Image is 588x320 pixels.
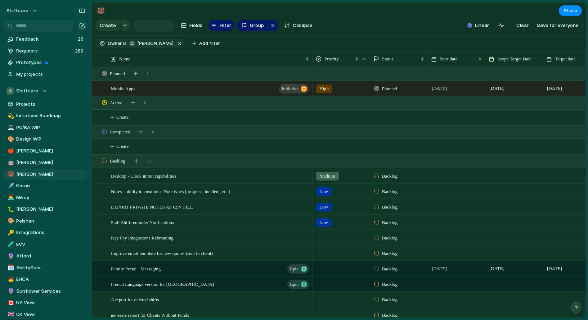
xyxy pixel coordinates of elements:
[488,84,506,93] span: [DATE]
[559,5,582,16] button: Share
[4,227,88,238] a: 🔑Integrations
[8,205,13,214] div: 🐛
[4,192,88,203] div: 👨‍💻Mikey
[281,20,315,31] button: Collapse
[16,87,38,95] span: Shiftcare
[16,159,85,166] span: [PERSON_NAME]
[287,264,309,274] button: Epic
[440,55,457,63] span: Start date
[6,182,14,189] button: ✈️
[119,55,130,63] span: Name
[6,218,14,225] button: 🎨
[95,5,107,17] button: 🐻
[279,84,309,93] button: initiative
[382,85,397,92] span: Planned
[6,288,14,295] button: 🔮
[382,234,398,242] span: Backlog
[110,99,122,106] span: Active
[6,299,14,306] button: 🇨🇦
[111,172,176,180] span: Desktop - Clock in/out capabilities
[4,86,88,96] button: Shiftcare
[100,22,116,29] span: Create
[6,147,14,155] button: 🍎
[178,20,205,31] button: Fields
[111,249,213,257] span: Improve email template for new quotes (sent to client)
[208,20,234,31] button: Filter
[16,194,85,201] span: Mikey
[122,40,128,47] button: is
[108,40,122,47] span: Owner
[4,157,88,168] a: 🤖[PERSON_NAME]
[6,136,14,143] button: 🎨
[319,188,328,195] span: Low
[16,136,85,143] span: Design WIP
[8,112,13,120] div: 💫
[8,299,13,307] div: 🇨🇦
[4,297,88,308] a: 🇨🇦NA View
[319,173,335,180] span: Medium
[4,204,88,215] a: 🐛[PERSON_NAME]
[534,20,582,31] button: Save for everyone
[8,135,13,143] div: 🎨
[4,309,88,320] a: 🇬🇧UK View
[16,101,85,108] span: Projects
[16,229,85,236] span: Integrations
[8,193,13,202] div: 👨‍💻
[6,252,14,260] button: 🔮
[4,262,88,273] a: 🗓️AbilitySeer
[3,5,41,17] button: shiftcare
[4,274,88,285] div: 🧒EHCA
[4,239,88,250] a: 🧪EVV
[78,36,85,43] span: 26
[382,296,398,303] span: Backlog
[513,20,531,31] button: Clear
[6,241,14,248] button: 🧪
[110,70,125,77] span: Planned
[8,182,13,190] div: ✈️
[4,110,88,121] a: 💫Initiatives Roadmap
[319,85,329,92] span: High
[8,229,13,237] div: 🔑
[147,157,152,165] span: 15
[111,264,161,273] span: Family Portal - Messaging
[16,36,76,43] span: Feedback
[6,7,28,14] span: shiftcare
[382,219,398,226] span: Backlog
[111,311,189,319] span: generate report for Clients Without Funds
[111,187,230,195] span: Notes - ability to customise Note types (progress, incident, etc.)
[16,252,85,260] span: Afford
[16,112,85,119] span: Initiatives Roadmap
[16,147,85,155] span: [PERSON_NAME]
[6,194,14,201] button: 👨‍💻
[4,34,88,45] a: Feedback26
[6,229,14,236] button: 🔑
[110,128,130,136] span: Completed
[16,171,85,178] span: [PERSON_NAME]
[8,310,13,319] div: 🇬🇧
[8,147,13,155] div: 🍎
[4,99,88,110] a: Projects
[516,22,529,29] span: Clear
[382,55,394,63] span: Status
[564,7,577,14] span: Share
[111,280,214,288] span: French Language version for [GEOGRAPHIC_DATA]
[16,311,85,318] span: UK View
[111,202,193,211] span: EXPORT PRIVATE NOTES AS CSV FILE
[4,251,88,261] div: 🔮Afford
[8,252,13,260] div: 🔮
[189,22,202,29] span: Fields
[430,264,449,273] span: [DATE]
[282,84,299,94] span: initiative
[97,6,105,15] div: 🐻
[16,276,85,283] span: EHCA
[4,134,88,145] a: 🎨Design WIP
[4,122,88,133] a: 💻PO/BA WIP
[6,206,14,213] button: 🐛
